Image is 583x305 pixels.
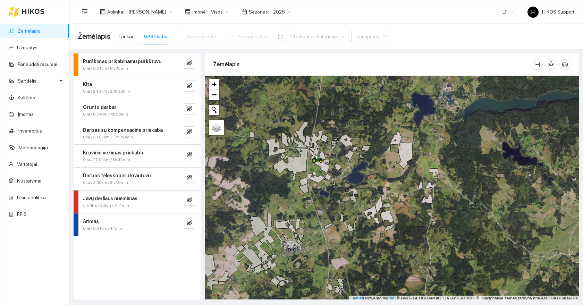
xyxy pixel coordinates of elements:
[187,83,192,90] span: eye-invisible
[83,65,128,72] span: 0ha / 0.21km / 8h 35min
[527,9,574,15] span: HIKOS Support
[192,8,207,16] span: Įmonė :
[83,196,137,201] strong: Javų derliaus nuėmimas
[83,219,99,224] strong: Arimas
[18,95,35,100] a: Kultūros
[211,7,229,17] span: Visos
[184,149,195,160] button: eye-invisible
[187,106,192,112] span: eye-invisible
[74,190,201,213] div: Javų derliaus nuėmimas5.54ha / 55km / 7h 1mineye-invisible
[213,54,532,74] div: Žemėlapis
[18,111,34,117] a: Įmonės
[350,296,363,301] a: Leaflet
[184,172,195,183] button: eye-invisible
[184,195,195,206] button: eye-invisible
[209,120,224,135] a: Layers
[74,76,201,99] div: Kita0ha / 24.3km / 23h 38mineye-invisible
[184,58,195,69] button: eye-invisible
[83,179,128,186] span: 0ha / 2.06km / 3h 15min
[532,59,543,70] button: column-width
[229,34,235,39] span: to
[387,296,395,301] a: Esri
[396,296,397,301] span: |
[184,103,195,115] button: eye-invisible
[82,9,88,15] span: menu-fold
[187,197,192,204] span: eye-invisible
[78,31,110,42] span: Žemėlapis
[74,145,201,167] div: Krovinio vežimas priekaba0ha / 47.04km / 3h 32mineye-invisible
[212,90,217,99] span: −
[187,175,192,181] span: eye-invisible
[100,9,105,15] span: layout
[502,7,514,17] span: LT
[74,53,201,76] div: Purškimas prikabinamu purkštuvu0ha / 0.21km / 8h 35mineye-invisible
[229,34,235,39] span: swap-right
[532,62,542,67] span: column-width
[17,195,46,200] a: Ūkio analitika
[249,8,269,16] span: Sezonas :
[184,218,195,229] button: eye-invisible
[83,88,130,95] span: 0ha / 24.3km / 23h 38min
[187,33,226,40] input: Pradžios data
[83,225,122,232] span: 0ha / 0.61km / 11min
[273,7,291,17] span: 2025
[209,79,219,90] a: Zoom in
[184,126,195,137] button: eye-invisible
[78,5,92,19] button: menu-fold
[18,128,42,134] a: Inventorius
[83,156,130,163] span: 0ha / 47.04km / 3h 32min
[187,152,192,158] span: eye-invisible
[74,213,201,236] div: Arimas0ha / 0.61km / 11mineye-invisible
[531,7,535,18] span: H
[209,105,219,115] button: Initiate a new search
[83,82,92,87] strong: Kita
[184,81,195,92] button: eye-invisible
[119,33,133,40] div: Laukai
[83,173,151,178] strong: Darbas teleskopiniu krautuvu
[349,296,579,302] div: | Powered by © HNIT-[GEOGRAPHIC_DATA]; ORT10LT ©, Nacionalinė žemės tarnyba prie AM, [DATE]-[DATE]
[17,178,41,184] a: Nustatymai
[185,9,191,15] span: shop
[212,80,217,88] span: +
[83,111,128,118] span: 0ha / 8.54km / 4h 26min
[18,74,57,88] span: Sandėlis
[242,9,247,15] span: calendar
[209,90,219,100] a: Zoom out
[17,211,27,217] a: PPIS
[83,150,143,155] strong: Krovinio vežimas priekaba
[74,99,201,122] div: Grunto darbai0ha / 8.54km / 4h 26mineye-invisible
[237,33,277,40] input: Pabaigos data
[18,61,57,67] a: Panaudoti resursai
[18,145,48,150] a: Meteorologija
[107,8,124,16] span: Aplinka :
[83,134,133,141] span: 0ha / 23.87km / 17h 58min
[74,168,201,190] div: Darbas teleskopiniu krautuvu0ha / 2.06km / 3h 15mineye-invisible
[83,104,116,110] strong: Grunto darbai
[83,202,129,209] span: 5.54ha / 55km / 7h 1min
[128,7,172,17] span: Arvydas Paukštys
[18,28,40,34] a: Žemėlapis
[74,122,201,145] div: Darbas su kompensacine priekaba0ha / 23.87km / 17h 58mineye-invisible
[17,45,37,50] a: Užduotys
[17,161,37,167] a: Vartotojai
[83,127,163,133] strong: Darbas su kompensacine priekaba
[83,59,161,64] strong: Purškimas prikabinamu purkštuvu
[144,33,169,40] div: GPS Darbai
[187,220,192,227] span: eye-invisible
[187,129,192,135] span: eye-invisible
[187,60,192,67] span: eye-invisible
